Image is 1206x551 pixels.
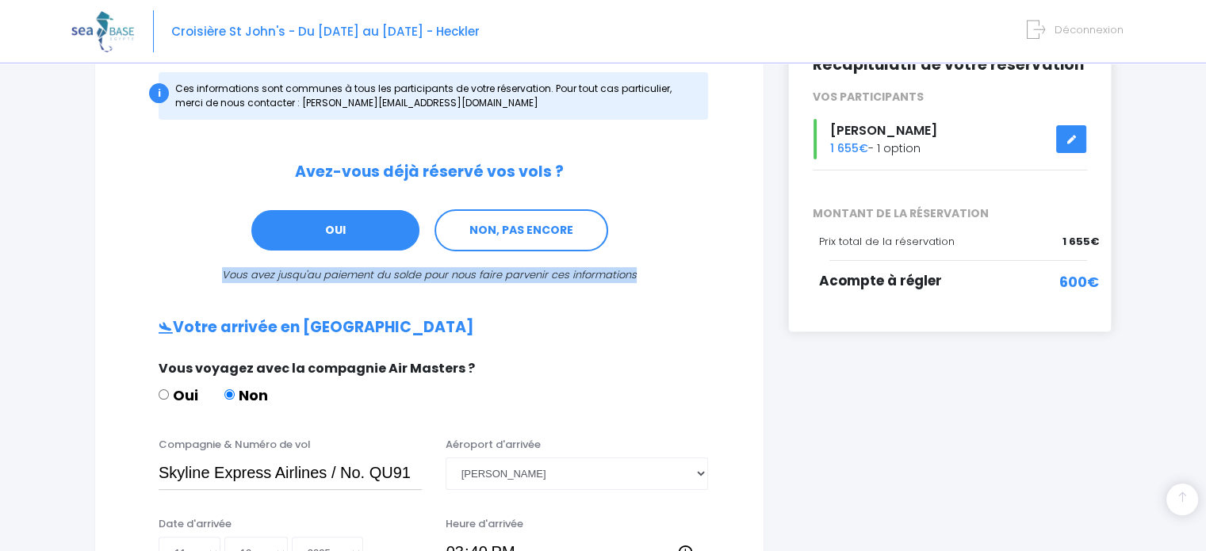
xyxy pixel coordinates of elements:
[224,385,268,406] label: Non
[819,271,942,290] span: Acompte à régler
[159,437,311,453] label: Compagnie & Numéro de vol
[222,267,637,282] i: Vous avez jusqu'au paiement du solde pour nous faire parvenir ces informations
[801,205,1099,222] span: MONTANT DE LA RÉSERVATION
[127,319,732,337] h2: Votre arrivée en [GEOGRAPHIC_DATA]
[1062,234,1099,250] span: 1 655€
[149,83,169,103] div: i
[159,516,232,532] label: Date d'arrivée
[159,389,169,400] input: Oui
[1059,271,1099,293] span: 600€
[224,389,235,400] input: Non
[171,23,480,40] span: Croisière St John's - Du [DATE] au [DATE] - Heckler
[159,359,475,377] span: Vous voyagez avec la compagnie Air Masters ?
[446,516,523,532] label: Heure d'arrivée
[435,209,608,252] a: NON, PAS ENCORE
[251,210,419,251] a: OUI
[127,163,732,182] h2: Avez-vous déjà réservé vos vols ?
[819,234,955,249] span: Prix total de la réservation
[159,385,198,406] label: Oui
[1055,22,1124,37] span: Déconnexion
[159,72,708,120] div: Ces informations sont communes à tous les participants de votre réservation. Pour tout cas partic...
[830,121,937,140] span: [PERSON_NAME]
[830,140,868,156] span: 1 655€
[446,437,541,453] label: Aéroport d'arrivée
[813,56,1087,75] h2: Récapitulatif de votre réservation
[801,119,1099,159] div: - 1 option
[801,89,1099,105] div: VOS PARTICIPANTS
